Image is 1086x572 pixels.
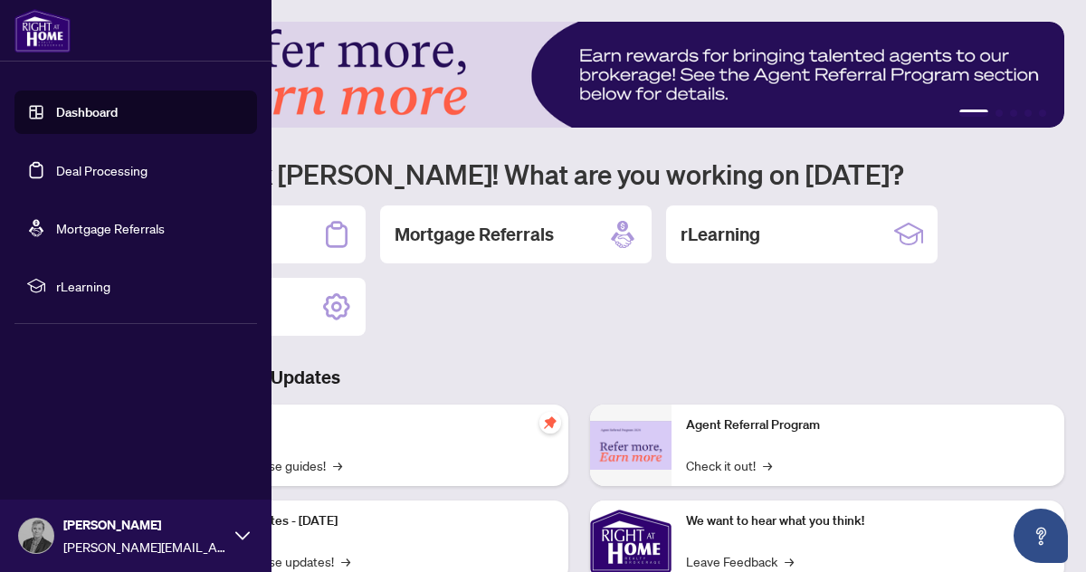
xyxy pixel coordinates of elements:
[539,412,561,434] span: pushpin
[1010,110,1017,117] button: 3
[995,110,1003,117] button: 2
[56,162,148,178] a: Deal Processing
[681,222,760,247] h2: rLearning
[686,415,1050,435] p: Agent Referral Program
[686,551,794,571] a: Leave Feedback→
[959,110,988,117] button: 1
[395,222,554,247] h2: Mortgage Referrals
[1014,509,1068,563] button: Open asap
[56,104,118,120] a: Dashboard
[333,455,342,475] span: →
[785,551,794,571] span: →
[686,511,1050,531] p: We want to hear what you think!
[94,365,1064,390] h3: Brokerage & Industry Updates
[1024,110,1032,117] button: 4
[63,537,226,557] span: [PERSON_NAME][EMAIL_ADDRESS][DOMAIN_NAME]
[763,455,772,475] span: →
[94,157,1064,191] h1: Welcome back [PERSON_NAME]! What are you working on [DATE]?
[19,519,53,553] img: Profile Icon
[341,551,350,571] span: →
[94,22,1064,128] img: Slide 0
[190,511,554,531] p: Platform Updates - [DATE]
[56,220,165,236] a: Mortgage Referrals
[63,515,226,535] span: [PERSON_NAME]
[686,455,772,475] a: Check it out!→
[56,276,244,296] span: rLearning
[1039,110,1046,117] button: 5
[14,9,71,52] img: logo
[590,421,672,471] img: Agent Referral Program
[190,415,554,435] p: Self-Help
